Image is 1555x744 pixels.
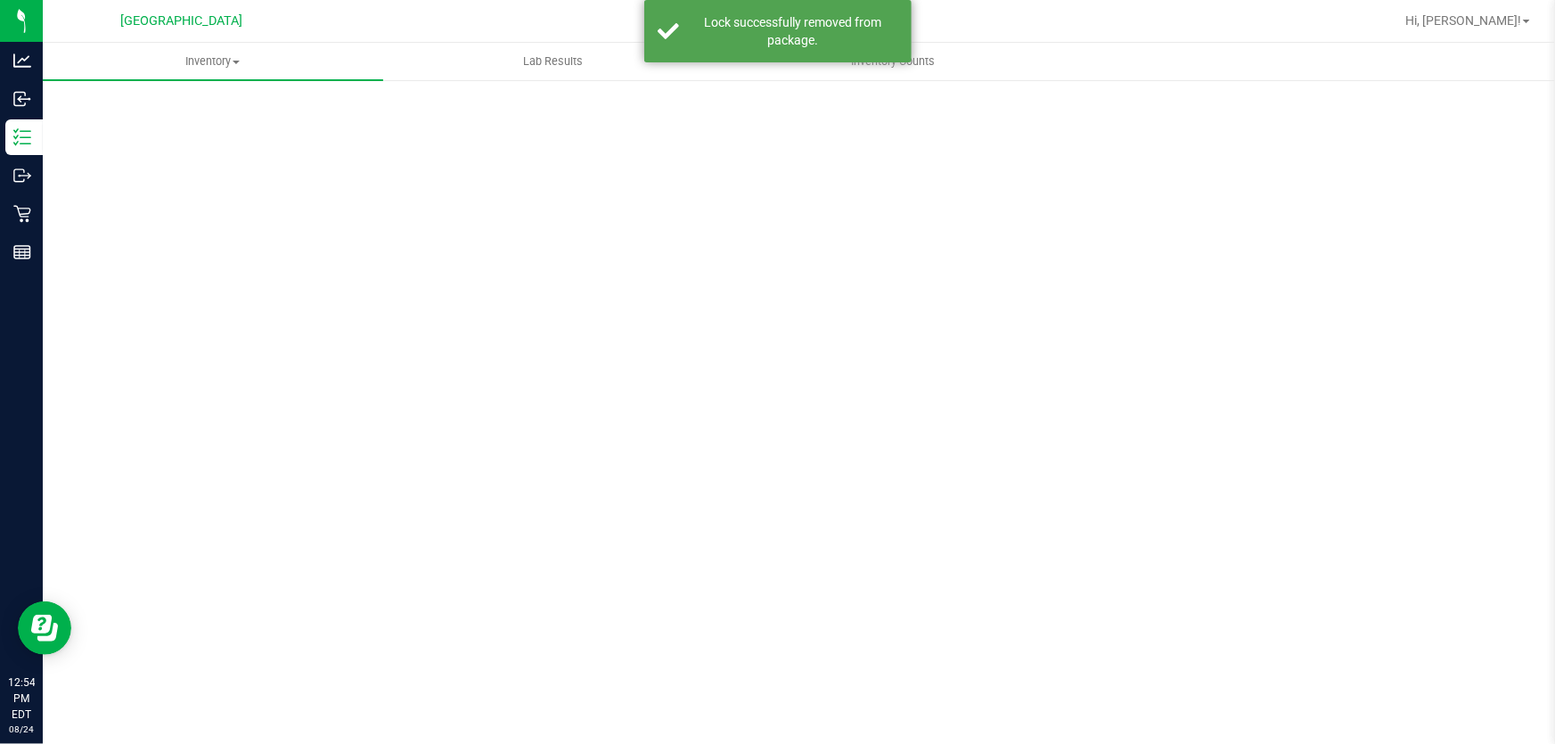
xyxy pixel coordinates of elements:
[13,128,31,146] inline-svg: Inventory
[8,723,35,736] p: 08/24
[18,601,71,655] iframe: Resource center
[13,205,31,223] inline-svg: Retail
[43,53,383,69] span: Inventory
[13,52,31,69] inline-svg: Analytics
[689,13,898,49] div: Lock successfully removed from package.
[499,53,607,69] span: Lab Results
[43,43,383,80] a: Inventory
[13,90,31,108] inline-svg: Inbound
[13,167,31,184] inline-svg: Outbound
[8,675,35,723] p: 12:54 PM EDT
[13,243,31,261] inline-svg: Reports
[1405,13,1521,28] span: Hi, [PERSON_NAME]!
[383,43,724,80] a: Lab Results
[121,13,243,29] span: [GEOGRAPHIC_DATA]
